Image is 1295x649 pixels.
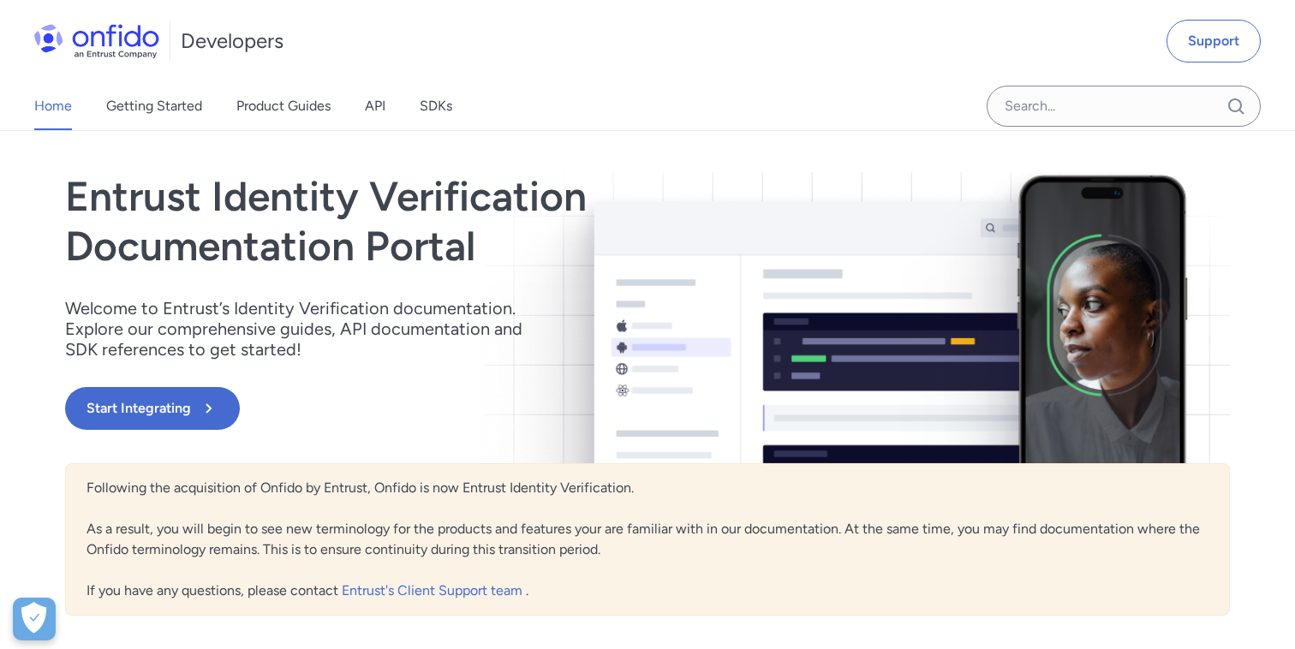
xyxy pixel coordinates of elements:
div: Following the acquisition of Onfido by Entrust, Onfido is now Entrust Identity Verification. As a... [65,463,1230,616]
p: Welcome to Entrust’s Identity Verification documentation. Explore our comprehensive guides, API d... [65,298,545,360]
h1: Developers [181,27,283,55]
h1: Entrust Identity Verification Documentation Portal [65,172,880,271]
div: Cookie Preferences [13,598,56,640]
a: Support [1167,20,1261,63]
button: Start Integrating [65,387,240,430]
input: Onfido search input field [987,86,1261,127]
button: Open Preferences [13,598,56,640]
a: Start Integrating [65,387,880,430]
a: API [365,82,385,130]
a: Product Guides [236,82,331,130]
img: Onfido Logo [34,24,159,58]
a: SDKs [420,82,452,130]
a: Getting Started [106,82,202,130]
a: Entrust's Client Support team [342,582,526,598]
a: Home [34,82,72,130]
